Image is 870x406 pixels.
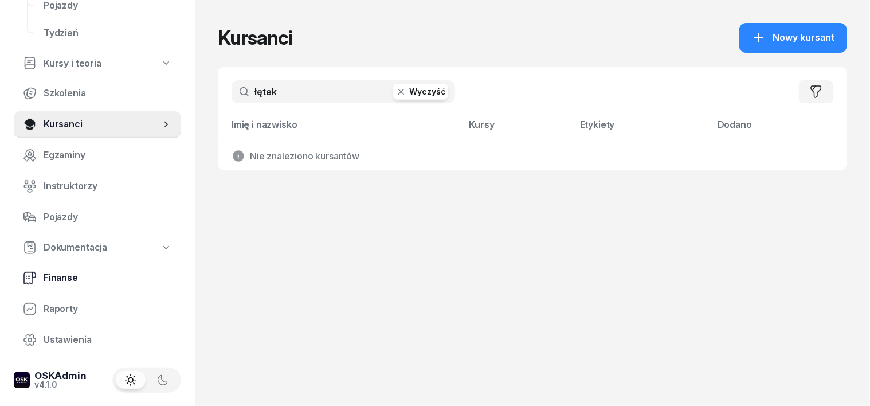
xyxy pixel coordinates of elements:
span: Kursy i teoria [44,56,101,71]
span: Kursanci [44,117,160,132]
a: Dokumentacja [14,235,181,261]
a: Finanse [14,264,181,292]
a: Kursanci [14,111,181,138]
div: OSKAdmin [34,371,87,381]
span: Ustawienia [44,333,172,348]
span: Nowy kursant [773,30,834,45]
span: Raporty [44,302,172,317]
span: Pojazdy [44,210,172,225]
span: Szkolenia [44,86,172,101]
button: Wyczyść [393,84,448,100]
span: Finanse [44,271,172,286]
span: Instruktorzy [44,179,172,194]
th: Kursy [463,117,573,142]
a: Szkolenia [14,80,181,107]
a: Raporty [14,295,181,323]
th: Etykiety [573,117,711,142]
th: Imię i nazwisko [218,117,463,142]
a: Kursy i teoria [14,50,181,77]
a: Tydzień [34,19,181,47]
input: Szukaj [232,80,455,103]
th: Dodano [711,117,847,142]
a: Instruktorzy [14,173,181,200]
h1: Kursanci [218,28,292,48]
button: Nowy kursant [739,23,847,53]
div: v4.1.0 [34,381,87,389]
a: Pojazdy [14,204,181,231]
span: Dokumentacja [44,240,107,255]
a: Ustawienia [14,326,181,354]
img: logo-xs-dark@2x.png [14,372,30,388]
span: Tydzień [44,26,172,41]
div: Nie znaleziono kursantów [232,149,702,164]
span: Egzaminy [44,148,172,163]
a: Egzaminy [14,142,181,169]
